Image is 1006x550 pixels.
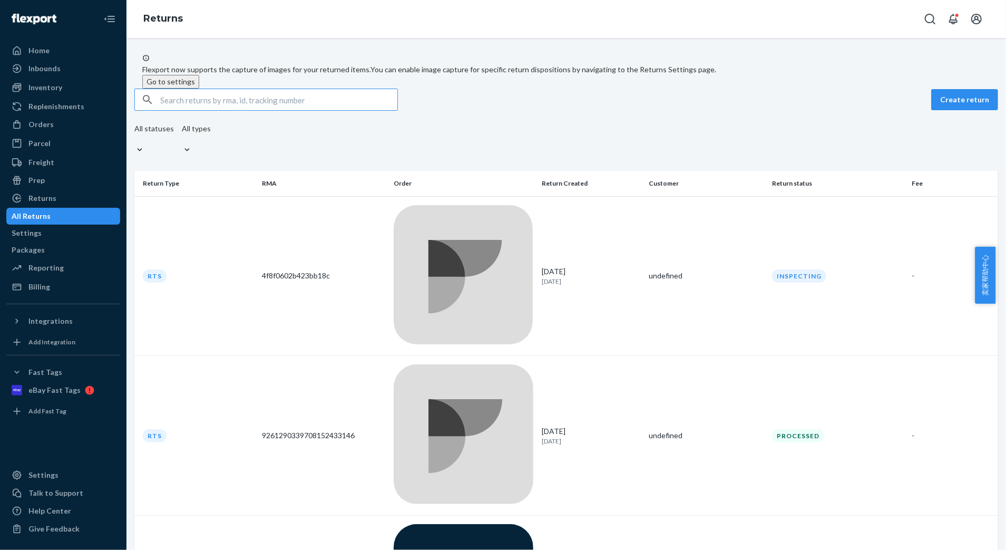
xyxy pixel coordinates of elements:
span: Flexport now supports the capture of images for your returned items. [142,65,370,74]
a: eBay Fast Tags [6,382,120,399]
div: [DATE] [542,426,640,446]
button: Open Search Box [920,8,941,30]
a: Add Integration [6,334,120,351]
a: Freight [6,154,120,171]
div: RTS [143,269,167,283]
div: Fast Tags [28,367,62,378]
div: Integrations [28,316,73,326]
a: Home [6,42,120,59]
p: [DATE] [542,437,640,446]
p: [DATE] [542,277,640,286]
a: Add Fast Tag [6,403,120,420]
a: Help Center [6,503,120,519]
th: Return status [768,171,907,196]
button: Create return [931,89,998,110]
img: Flexport logo [12,14,56,24]
div: RTS [143,429,167,442]
input: Search returns by rma, id, tracking number [160,89,397,110]
a: Orders [6,116,120,133]
div: Add Integration [28,337,75,346]
div: Replenishments [28,101,84,112]
span: You can enable image capture for specific return dispositions by navigating to the Returns Settin... [370,65,716,74]
div: Inbounds [28,63,61,74]
button: Give Feedback [6,520,120,537]
a: Billing [6,278,120,295]
div: Home [28,45,50,56]
a: Parcel [6,135,120,152]
div: Prep [28,175,45,186]
button: Go to settings [142,75,199,89]
div: - [912,271,990,281]
div: All statuses [134,123,174,134]
div: Reporting [28,263,64,273]
a: Inbounds [6,60,120,77]
div: eBay Fast Tags [28,385,81,395]
th: Return Created [538,171,644,196]
button: Fast Tags [6,364,120,381]
div: Inspecting [772,269,826,283]
th: Fee [907,171,998,196]
div: Give Feedback [28,524,80,534]
div: 9261290339708152433146 [262,430,385,441]
ol: breadcrumbs [135,4,191,34]
div: Settings [28,470,58,480]
div: All types [182,123,211,134]
div: 4f8f0602b423bb18c [262,271,385,281]
a: Returns [6,190,120,207]
a: All Returns [6,208,120,225]
th: RMA [258,171,389,196]
div: Processed [772,429,824,442]
div: Add Fast Tag [28,407,66,416]
button: Open account menu [966,8,987,30]
div: [DATE] [542,266,640,286]
button: 卖家帮助中心 [975,247,995,304]
a: Prep [6,172,120,189]
a: Replenishments [6,98,120,115]
th: Return Type [134,171,258,196]
th: Customer [644,171,768,196]
a: Inventory [6,79,120,96]
button: Open notifications [943,8,964,30]
div: - [912,430,990,441]
a: Talk to Support [6,485,120,501]
button: Close Navigation [99,8,120,30]
div: Parcel [28,138,51,149]
div: Settings [12,228,42,238]
a: Settings [6,467,120,484]
a: Returns [143,13,183,24]
th: Order [389,171,538,196]
button: Integrations [6,313,120,330]
a: Reporting [6,259,120,276]
div: Returns [28,193,56,204]
a: Settings [6,225,120,242]
div: Billing [28,282,50,292]
div: undefined [649,430,764,441]
div: All Returns [12,211,51,221]
div: Orders [28,119,54,130]
a: Packages [6,242,120,258]
div: Inventory [28,82,62,93]
div: Freight [28,157,54,168]
div: Talk to Support [28,488,83,498]
div: Packages [12,245,45,255]
div: undefined [649,271,764,281]
div: Help Center [28,506,71,516]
